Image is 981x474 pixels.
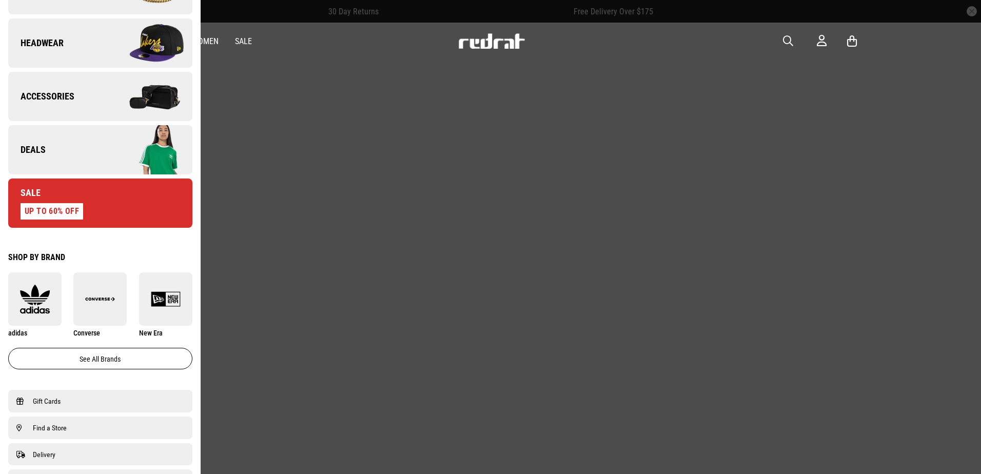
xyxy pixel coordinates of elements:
[100,124,192,175] img: Company
[8,329,27,337] span: adidas
[139,272,192,338] a: New Era New Era
[8,37,64,49] span: Headwear
[73,284,127,314] img: Converse
[8,125,192,174] a: Deals Company
[73,272,127,338] a: Converse Converse
[8,144,46,156] span: Deals
[33,448,55,461] span: Delivery
[33,422,67,434] span: Find a Store
[73,329,100,337] span: Converse
[8,187,41,199] span: Sale
[21,203,83,220] div: UP TO 60% OFF
[8,18,192,68] a: Headwear Company
[8,72,192,121] a: Accessories Company
[16,422,184,434] a: Find a Store
[8,272,62,338] a: adidas adidas
[33,395,61,407] span: Gift Cards
[8,252,192,262] div: Shop by Brand
[8,90,74,103] span: Accessories
[8,179,192,228] a: Sale UP TO 60% OFF
[192,36,219,46] a: Women
[8,348,192,369] a: See all brands
[458,33,525,49] img: Redrat logo
[8,284,62,314] img: adidas
[139,284,192,314] img: New Era
[235,36,252,46] a: Sale
[139,329,163,337] span: New Era
[100,71,192,122] img: Company
[16,448,184,461] a: Delivery
[100,17,192,69] img: Company
[16,395,184,407] a: Gift Cards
